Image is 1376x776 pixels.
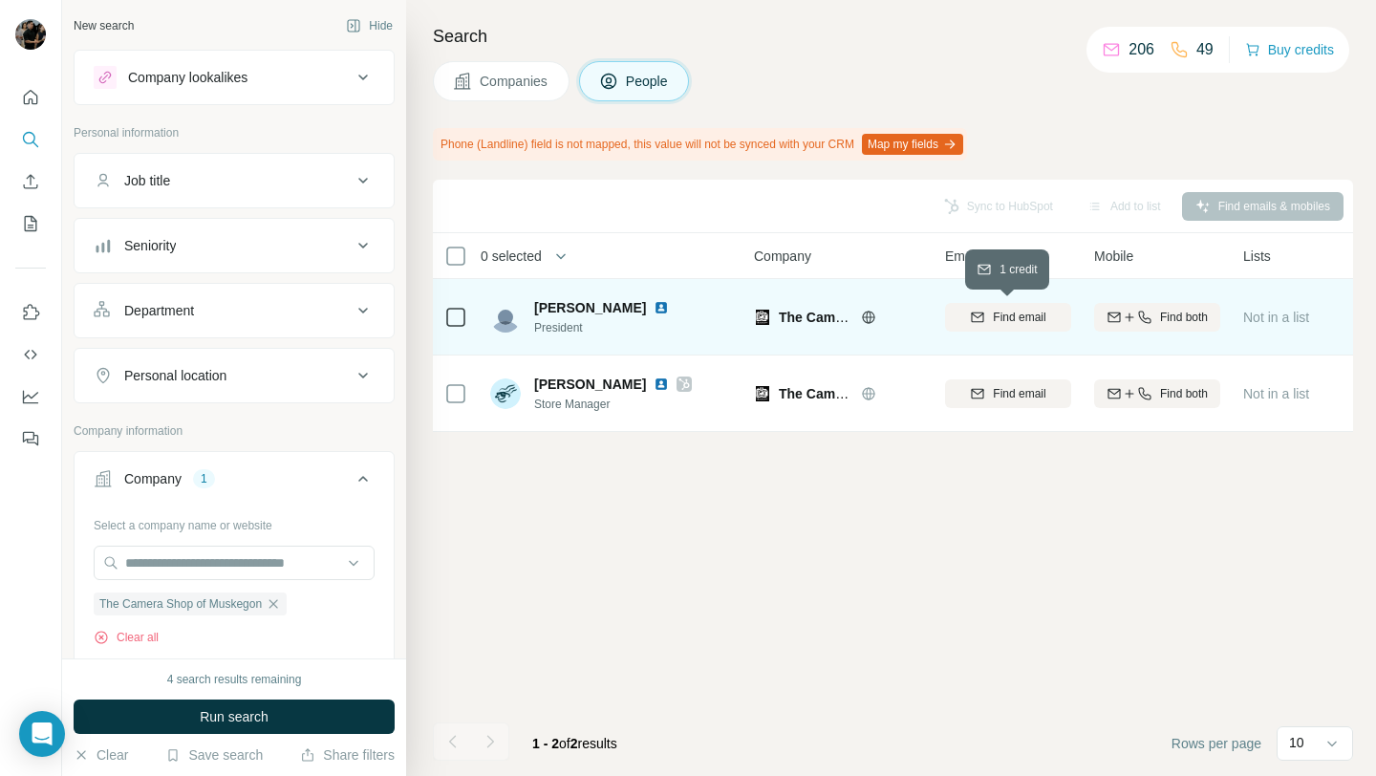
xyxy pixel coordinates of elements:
[74,124,395,141] p: Personal information
[779,386,978,401] span: The Camera Shop of Muskegon
[167,671,302,688] div: 4 search results remaining
[534,319,692,336] span: President
[534,396,692,413] span: Store Manager
[532,736,617,751] span: results
[490,378,521,409] img: Avatar
[193,470,215,487] div: 1
[15,80,46,115] button: Quick start
[75,456,394,509] button: Company1
[1094,303,1220,332] button: Find both
[124,366,226,385] div: Personal location
[19,711,65,757] div: Open Intercom Messenger
[333,11,406,40] button: Hide
[779,310,978,325] span: The Camera Shop of Muskegon
[75,223,394,269] button: Seniority
[481,247,542,266] span: 0 selected
[74,700,395,734] button: Run search
[128,68,247,87] div: Company lookalikes
[94,629,159,646] button: Clear all
[94,509,375,534] div: Select a company name or website
[165,745,263,765] button: Save search
[1196,38,1214,61] p: 49
[654,300,669,315] img: LinkedIn logo
[15,379,46,414] button: Dashboard
[1160,385,1208,402] span: Find both
[862,134,963,155] button: Map my fields
[15,421,46,456] button: Feedback
[993,309,1045,326] span: Find email
[433,128,967,161] div: Phone (Landline) field is not mapped, this value will not be synced with your CRM
[754,310,769,325] img: Logo of The Camera Shop of Muskegon
[534,375,646,394] span: [PERSON_NAME]
[559,736,570,751] span: of
[124,236,176,255] div: Seniority
[75,353,394,399] button: Personal location
[124,469,182,488] div: Company
[75,158,394,204] button: Job title
[534,298,646,317] span: [PERSON_NAME]
[754,386,769,401] img: Logo of The Camera Shop of Muskegon
[490,302,521,333] img: Avatar
[945,303,1071,332] button: Find email
[570,736,578,751] span: 2
[1160,309,1208,326] span: Find both
[1129,38,1154,61] p: 206
[1094,247,1133,266] span: Mobile
[74,422,395,440] p: Company information
[754,247,811,266] span: Company
[1243,386,1309,401] span: Not in a list
[480,72,549,91] span: Companies
[74,745,128,765] button: Clear
[1172,734,1261,753] span: Rows per page
[532,736,559,751] span: 1 - 2
[124,301,194,320] div: Department
[654,377,669,392] img: LinkedIn logo
[300,745,395,765] button: Share filters
[15,337,46,372] button: Use Surfe API
[74,17,134,34] div: New search
[993,385,1045,402] span: Find email
[1289,733,1304,752] p: 10
[15,206,46,241] button: My lists
[15,164,46,199] button: Enrich CSV
[15,122,46,157] button: Search
[433,23,1353,50] h4: Search
[124,171,170,190] div: Job title
[1243,247,1271,266] span: Lists
[1243,310,1309,325] span: Not in a list
[945,247,978,266] span: Email
[99,595,262,613] span: The Camera Shop of Muskegon
[1094,379,1220,408] button: Find both
[15,19,46,50] img: Avatar
[75,54,394,100] button: Company lookalikes
[15,295,46,330] button: Use Surfe on LinkedIn
[945,379,1071,408] button: Find email
[626,72,670,91] span: People
[200,707,269,726] span: Run search
[75,288,394,334] button: Department
[1245,36,1334,63] button: Buy credits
